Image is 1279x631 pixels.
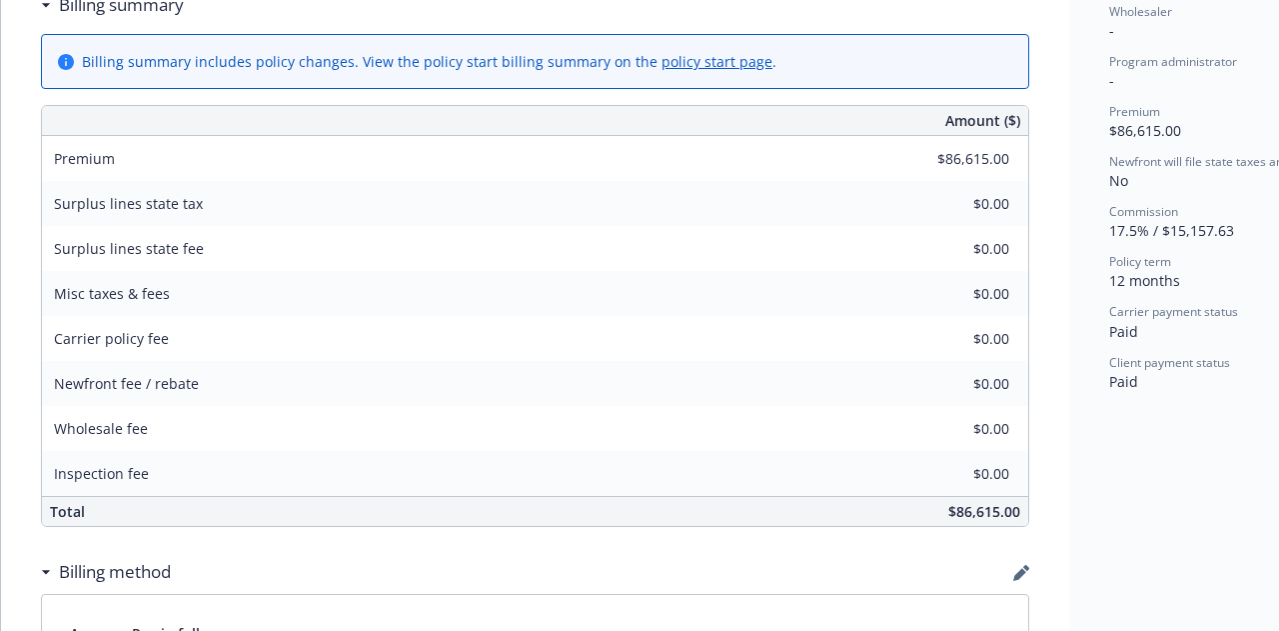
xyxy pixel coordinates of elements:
span: Wholesaler [1109,3,1172,20]
input: 0.00 [891,234,1021,264]
input: 0.00 [891,144,1021,174]
span: - [1109,71,1114,90]
span: - [1109,21,1114,40]
a: policy start page [661,52,772,71]
span: Surplus lines state fee [54,239,204,258]
span: $86,615.00 [948,502,1020,521]
span: Wholesale fee [54,419,148,438]
input: 0.00 [891,459,1021,489]
div: Billing summary includes policy changes. View the policy start billing summary on the . [82,51,776,72]
span: Total [50,502,85,521]
span: Carrier policy fee [54,329,169,348]
span: Paid [1109,322,1138,341]
span: Paid [1109,372,1138,391]
span: Inspection fee [54,464,149,483]
span: Amount ($) [945,110,1020,131]
span: $86,615.00 [1109,121,1181,140]
input: 0.00 [891,414,1021,444]
span: 17.5% / $15,157.63 [1109,221,1234,240]
span: Newfront fee / rebate [54,374,199,393]
span: Commission [1109,203,1178,220]
span: Surplus lines state tax [54,194,203,213]
input: 0.00 [891,369,1021,399]
span: Misc taxes & fees [54,284,170,303]
span: No [1109,171,1128,190]
span: Client payment status [1109,354,1230,371]
input: 0.00 [891,279,1021,309]
span: Premium [1109,103,1160,120]
div: Billing method [41,559,171,585]
span: Policy term [1109,253,1171,270]
span: Program administrator [1109,53,1237,70]
input: 0.00 [891,324,1021,354]
span: Carrier payment status [1109,303,1238,320]
span: Premium [54,149,115,168]
span: 12 months [1109,271,1180,290]
input: 0.00 [891,189,1021,219]
h3: Billing method [59,559,171,585]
